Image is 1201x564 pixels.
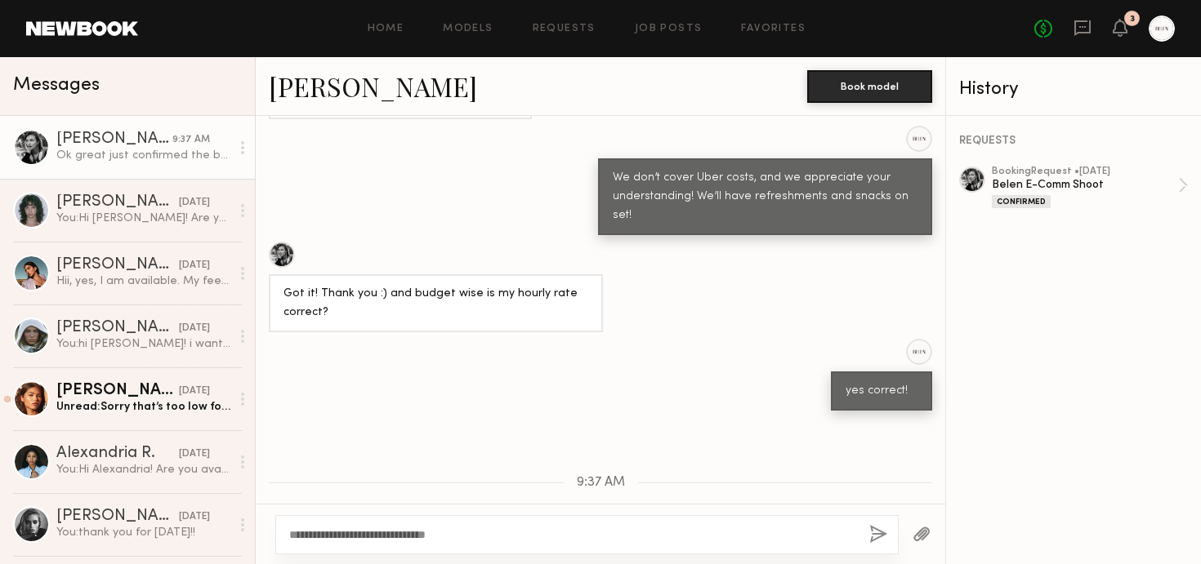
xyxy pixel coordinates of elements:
div: [DATE] [179,384,210,399]
div: [DATE] [179,321,210,336]
div: [PERSON_NAME] [56,508,179,525]
div: Unread: Sorry that’s too low for my rate :/. Thanks for thinking of me [56,399,230,415]
div: [DATE] [179,446,210,462]
a: Book model [807,78,932,92]
a: Job Posts [635,24,703,34]
div: [DATE] [179,195,210,211]
div: yes correct! [846,382,917,401]
div: [PERSON_NAME] [56,383,179,399]
div: 9:37 AM [172,132,210,148]
div: [DATE] [179,509,210,525]
a: Requests [533,24,596,34]
div: You: hi [PERSON_NAME]! i wanted to touch base about the shoot on 10/3. are u still available? tha... [56,336,230,352]
div: You: Hi Alexandria! Are you available 10/3 for an Ecomm shoot in LA? Its for a lifestyle clothing... [56,462,230,477]
div: Hii, yes, I am available. My fee for a half day of ecom with 1 year digital use is $1,500 😊 [56,273,230,289]
div: We don’t cover Uber costs, and we appreciate your understanding! We’ll have refreshments and snac... [613,169,917,225]
div: Got it! Thank you :) and budget wise is my hourly rate correct? [284,285,588,322]
a: bookingRequest •[DATE]Belen E-Comm ShootConfirmed [992,167,1188,208]
span: 9:37 AM [577,476,625,490]
a: Models [443,24,493,34]
div: Alexandria R. [56,446,179,462]
a: Favorites [741,24,806,34]
div: Ok great just confirmed the booking :) [56,148,230,163]
div: booking Request • [DATE] [992,167,1178,177]
div: Confirmed [992,195,1051,208]
div: [PERSON_NAME] [56,131,172,148]
div: 3 [1130,15,1135,24]
div: [PERSON_NAME] [56,257,179,273]
button: Book model [807,70,932,103]
div: You: thank you for [DATE]!! [56,525,230,540]
div: You: Hi [PERSON_NAME]! Are you available 10/3 for a half day shoot for an Ecomm shoot in [GEOGRAP... [56,211,230,226]
div: [PERSON_NAME] [56,194,179,211]
a: Home [368,24,404,34]
a: [PERSON_NAME] [269,69,477,104]
span: Messages [13,76,100,95]
div: Belen E-Comm Shoot [992,177,1178,193]
div: REQUESTS [959,135,1188,147]
div: History [959,80,1188,99]
div: [DATE] [179,258,210,273]
div: [PERSON_NAME] [56,320,179,336]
